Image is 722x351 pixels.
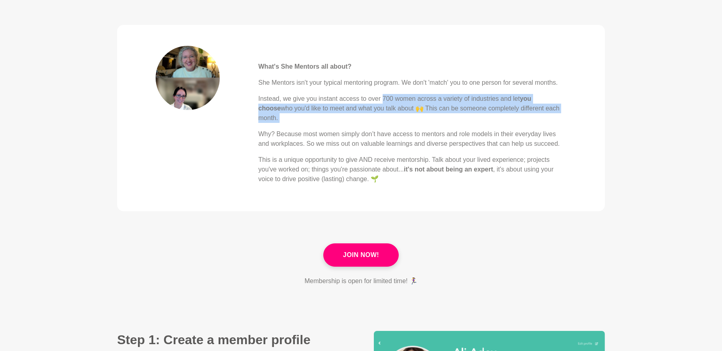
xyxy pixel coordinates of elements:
p: Membership is open for limited time! 🏃‍♀️ [304,276,417,286]
a: Join Now! [323,243,399,267]
p: Instead, we give you instant access to over 700 women across a variety of industries and let who ... [258,94,566,123]
strong: it's not about being an expert [404,166,493,173]
h2: Step 1: Create a member profile [117,332,348,348]
p: Why? Because most women simply don’t have access to mentors and role models in their everyday liv... [258,129,566,149]
p: This is a unique opportunity to give AND receive mentorship. Talk about your lived experience; pr... [258,155,566,184]
strong: What's She Mentors all about? [258,63,351,70]
p: She Mentors isn't your typical mentoring program. We don't 'match' you to one person for several ... [258,78,566,88]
